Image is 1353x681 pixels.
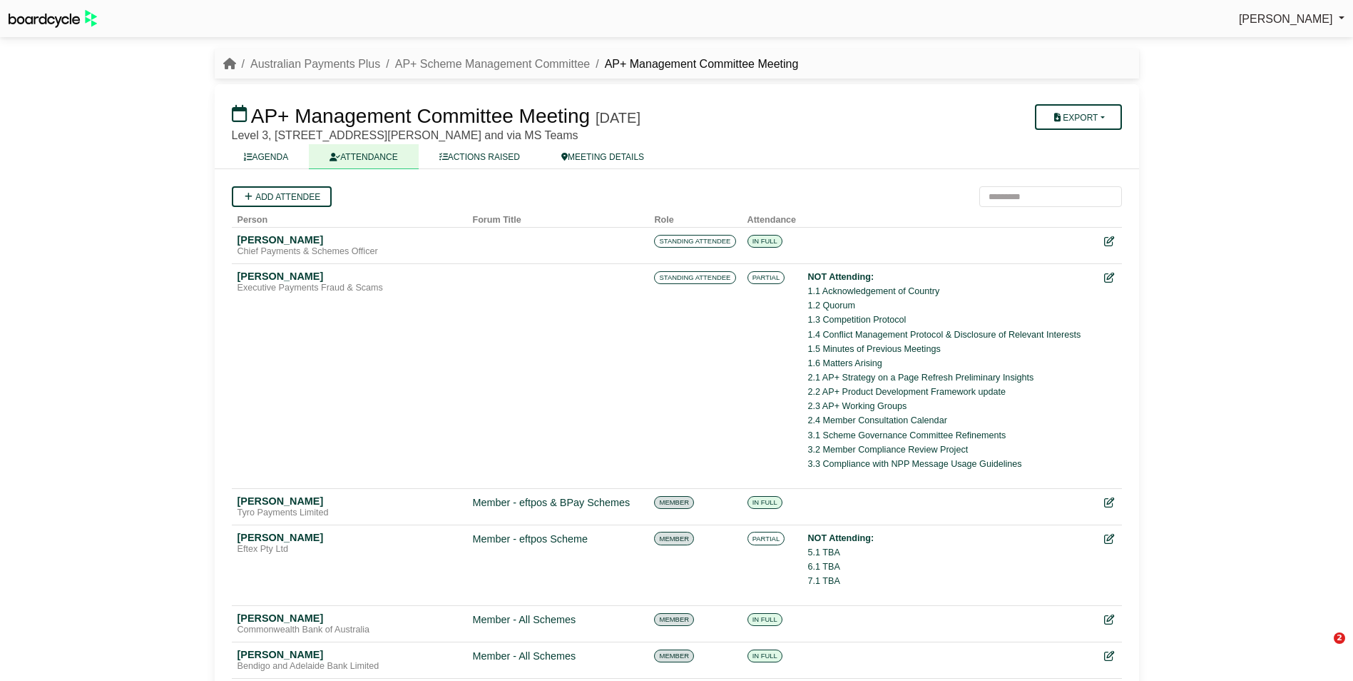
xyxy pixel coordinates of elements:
[1239,13,1333,25] span: [PERSON_NAME]
[654,613,694,626] span: MEMBER
[238,661,461,672] div: Bendigo and Adelaide Bank Limited
[808,356,1093,370] li: 1.6 Matters Arising
[472,612,643,628] div: Member - All Schemes
[1035,104,1121,130] button: Export
[808,284,1093,298] li: 1.1 Acknowledgement of Country
[250,58,380,70] a: Australian Payments Plus
[238,270,461,283] div: [PERSON_NAME]
[232,129,578,141] span: Level 3, [STREET_ADDRESS][PERSON_NAME] and via MS Teams
[1104,612,1115,628] div: Edit
[1104,270,1115,286] div: Edit
[654,532,694,545] span: MEMBER
[808,370,1093,385] li: 2.1 AP+ Strategy on a Page Refresh Preliminary Insights
[590,55,798,74] li: AP+ Management Committee Meeting
[648,207,741,228] th: Role
[395,58,590,70] a: AP+ Scheme Management Committee
[238,531,461,544] div: [PERSON_NAME]
[309,144,418,169] a: ATTENDANCE
[747,613,782,626] span: IN FULL
[238,544,461,555] div: Eftex Pty Ltd
[238,625,461,636] div: Commonwealth Bank of Australia
[251,105,590,127] span: AP+ Management Committee Meeting
[808,531,1093,545] div: NOT Attending:
[747,496,782,509] span: IN FULL
[1104,495,1115,511] div: Edit
[238,283,461,294] div: Executive Payments Fraud & Scams
[419,144,541,169] a: ACTIONS RAISED
[654,235,735,248] span: STANDING ATTENDEE
[232,207,467,228] th: Person
[808,428,1093,443] li: 3.1 Scheme Governance Committee Refinements
[808,457,1093,471] li: 3.3 Compliance with NPP Message Usage Guidelines
[808,413,1093,428] li: 2.4 Member Consultation Calendar
[808,574,1093,588] li: 7.1 TBA
[596,109,640,126] div: [DATE]
[466,207,648,228] th: Forum Title
[742,207,802,228] th: Attendance
[232,186,332,207] a: Add attendee
[654,271,735,284] span: STANDING ATTENDEE
[747,235,782,248] span: IN FULL
[541,144,665,169] a: MEETING DETAILS
[238,233,461,246] div: [PERSON_NAME]
[808,313,1093,327] li: 1.3 Competition Protocol
[223,144,310,169] a: AGENDA
[1334,632,1345,644] span: 2
[808,399,1093,413] li: 2.3 AP+ Working Groups
[808,342,1093,356] li: 1.5 Minutes of Previous Meetings
[9,10,97,28] img: BoardcycleBlackGreen-aaafeed430059cb809a45853b8cf6d952af9d84e6e89e1f1685b34bfd5cb7d64.svg
[808,560,1093,574] li: 6.1 TBA
[238,648,461,661] div: [PERSON_NAME]
[238,508,461,519] div: Tyro Payments Limited
[808,545,1093,560] li: 5.1 TBA
[808,298,1093,313] li: 1.2 Quorum
[472,531,643,548] div: Member - eftpos Scheme
[1239,10,1344,29] a: [PERSON_NAME]
[472,495,643,511] div: Member - eftpos & BPay Schemes
[1104,233,1115,250] div: Edit
[238,612,461,625] div: [PERSON_NAME]
[223,55,799,74] nav: breadcrumb
[238,495,461,508] div: [PERSON_NAME]
[1104,531,1115,548] div: Edit
[472,648,643,665] div: Member - All Schemes
[808,270,1093,284] div: NOT Attending:
[654,496,694,509] span: MEMBER
[1104,648,1115,665] div: Edit
[747,532,785,545] span: PARTIAL
[808,385,1093,399] li: 2.2 AP+ Product Development Framework update
[808,328,1093,342] li: 1.4 Conflict Management Protocol & Disclosure of Relevant Interests
[238,246,461,258] div: Chief Payments & Schemes Officer
[808,443,1093,457] li: 3.2 Member Compliance Review Project
[654,650,694,662] span: MEMBER
[747,650,782,662] span: IN FULL
[747,271,785,284] span: PARTIAL
[1305,632,1339,667] iframe: Intercom live chat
